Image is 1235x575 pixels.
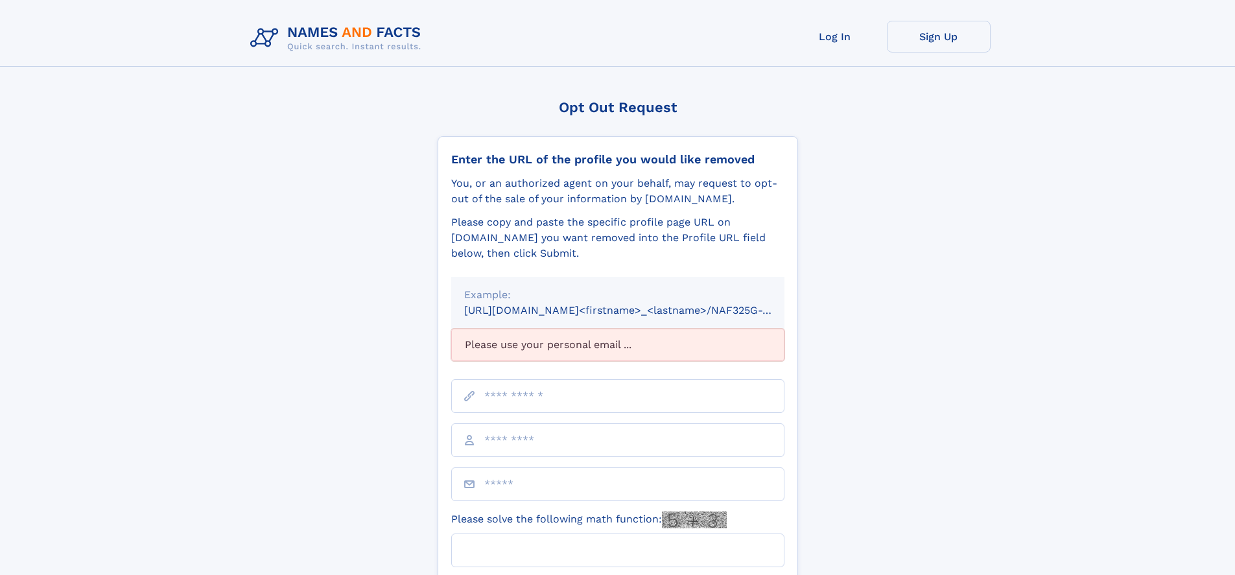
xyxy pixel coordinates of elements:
div: Example: [464,287,771,303]
div: Please use your personal email ... [451,329,784,361]
div: Opt Out Request [438,99,798,115]
a: Log In [783,21,887,53]
small: [URL][DOMAIN_NAME]<firstname>_<lastname>/NAF325G-xxxxxxxx [464,304,809,316]
img: Logo Names and Facts [245,21,432,56]
a: Sign Up [887,21,991,53]
div: Please copy and paste the specific profile page URL on [DOMAIN_NAME] you want removed into the Pr... [451,215,784,261]
div: You, or an authorized agent on your behalf, may request to opt-out of the sale of your informatio... [451,176,784,207]
div: Enter the URL of the profile you would like removed [451,152,784,167]
label: Please solve the following math function: [451,511,727,528]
